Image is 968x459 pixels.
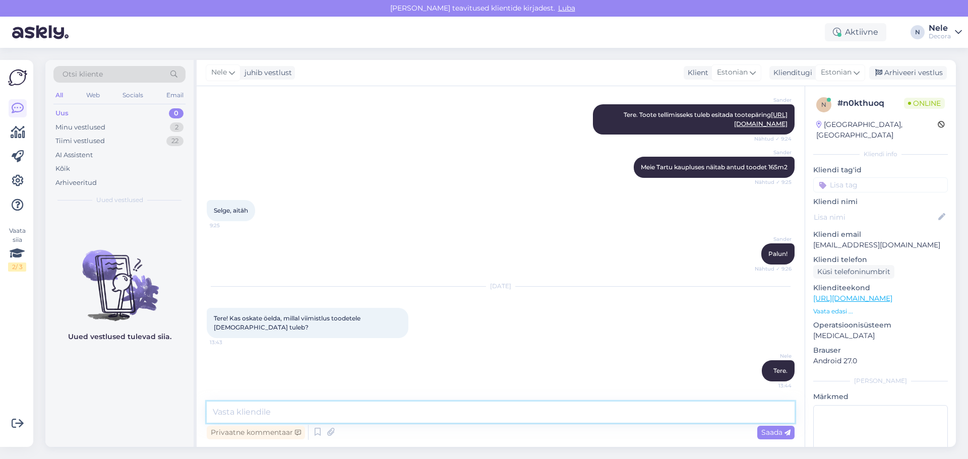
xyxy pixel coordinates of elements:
span: Tere. [773,367,788,374]
div: juhib vestlust [240,68,292,78]
span: Nele [211,67,227,78]
input: Lisa tag [813,177,948,192]
span: Meie Tartu kaupluses näitab antud toodet 165m2 [641,163,788,171]
div: Web [84,89,102,102]
span: Selge, aitäh [214,207,248,214]
span: Estonian [717,67,748,78]
span: Sander [754,235,792,243]
div: Nele [929,24,951,32]
a: NeleDecora [929,24,962,40]
span: Estonian [821,67,852,78]
p: Märkmed [813,391,948,402]
div: [GEOGRAPHIC_DATA], [GEOGRAPHIC_DATA] [816,119,938,141]
p: [EMAIL_ADDRESS][DOMAIN_NAME] [813,240,948,250]
span: Tere! Kas oskate öelda, millal viimistlus toodetele [DEMOGRAPHIC_DATA] tuleb? [214,314,362,331]
div: [PERSON_NAME] [813,376,948,385]
div: Klienditugi [769,68,812,78]
span: Saada [761,428,791,437]
div: 0 [169,108,184,118]
img: No chats [45,232,194,322]
span: Sander [754,96,792,104]
img: Askly Logo [8,68,27,87]
div: 22 [166,136,184,146]
div: Klient [684,68,708,78]
span: 13:44 [754,382,792,389]
div: Arhiveeritud [55,178,97,188]
div: 2 [170,122,184,133]
div: Kliendi info [813,150,948,159]
div: # n0kthuoq [837,97,904,109]
p: Kliendi tag'id [813,165,948,175]
div: Decora [929,32,951,40]
p: Uued vestlused tulevad siia. [68,332,171,342]
div: Tiimi vestlused [55,136,105,146]
div: Kõik [55,164,70,174]
div: Aktiivne [825,23,886,41]
span: Online [904,98,945,109]
div: N [911,25,925,39]
span: Nele [754,352,792,360]
p: Brauser [813,345,948,356]
span: 9:25 [210,222,248,229]
span: Sander [754,149,792,156]
span: n [821,101,826,108]
span: Palun! [768,250,788,257]
p: Vaata edasi ... [813,307,948,316]
span: Tere. Toote tellimisseks tuleb esitada tootepäring [624,111,788,127]
span: Luba [555,4,578,13]
input: Lisa nimi [814,212,936,223]
span: Uued vestlused [96,195,143,205]
p: Operatsioonisüsteem [813,320,948,331]
div: Küsi telefoninumbrit [813,265,894,279]
p: Kliendi nimi [813,196,948,207]
div: Arhiveeri vestlus [869,66,947,80]
div: Socials [120,89,145,102]
div: Uus [55,108,69,118]
div: Privaatne kommentaar [207,426,305,439]
div: Vaata siia [8,226,26,272]
span: Nähtud ✓ 9:25 [754,178,792,186]
p: Android 27.0 [813,356,948,366]
p: Kliendi telefon [813,254,948,265]
a: [URL][DOMAIN_NAME] [813,294,892,303]
p: Kliendi email [813,229,948,240]
div: [DATE] [207,282,795,291]
div: 2 / 3 [8,263,26,272]
p: Klienditeekond [813,283,948,293]
div: All [53,89,65,102]
p: [MEDICAL_DATA] [813,331,948,341]
span: Otsi kliente [63,69,103,80]
span: 13:43 [210,339,248,346]
div: AI Assistent [55,150,93,160]
div: Minu vestlused [55,122,105,133]
div: Email [164,89,186,102]
span: Nähtud ✓ 9:26 [754,265,792,273]
span: Nähtud ✓ 9:24 [754,135,792,143]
